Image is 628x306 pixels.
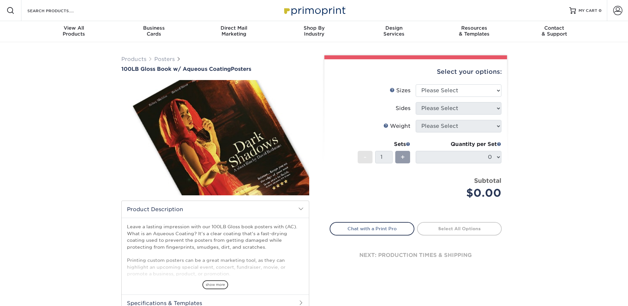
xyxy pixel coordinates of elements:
h1: Posters [121,66,309,72]
a: BusinessCards [114,21,194,42]
a: Chat with a Print Pro [330,222,414,235]
strong: Subtotal [474,177,501,184]
span: Resources [434,25,514,31]
a: Direct MailMarketing [194,21,274,42]
span: Direct Mail [194,25,274,31]
div: Weight [383,122,410,130]
span: 0 [599,8,602,13]
div: Industry [274,25,354,37]
span: View All [34,25,114,31]
span: 100LB Gloss Book w/ Aqueous Coating [121,66,231,72]
a: View AllProducts [34,21,114,42]
div: & Support [514,25,594,37]
div: $0.00 [421,185,501,201]
a: Shop ByIndustry [274,21,354,42]
a: Products [121,56,146,62]
span: - [364,152,367,162]
a: Contact& Support [514,21,594,42]
div: Sizes [390,87,410,95]
div: next: production times & shipping [330,236,502,275]
div: Marketing [194,25,274,37]
span: Contact [514,25,594,31]
div: Products [34,25,114,37]
span: Business [114,25,194,31]
div: Select your options: [330,59,502,84]
img: 100LB Gloss Book<br/>w/ Aqueous Coating 01 [121,73,309,203]
span: + [401,152,405,162]
span: MY CART [579,8,597,14]
a: 100LB Gloss Book w/ Aqueous CoatingPosters [121,66,309,72]
span: Shop By [274,25,354,31]
img: Primoprint [281,3,347,17]
span: Design [354,25,434,31]
a: Select All Options [417,222,502,235]
a: Resources& Templates [434,21,514,42]
div: Cards [114,25,194,37]
div: Services [354,25,434,37]
div: Quantity per Set [416,140,501,148]
a: DesignServices [354,21,434,42]
div: Sides [396,104,410,112]
input: SEARCH PRODUCTS..... [27,7,91,14]
h2: Product Description [122,201,309,218]
div: Sets [358,140,410,148]
span: show more [202,280,228,289]
div: & Templates [434,25,514,37]
a: Posters [154,56,175,62]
